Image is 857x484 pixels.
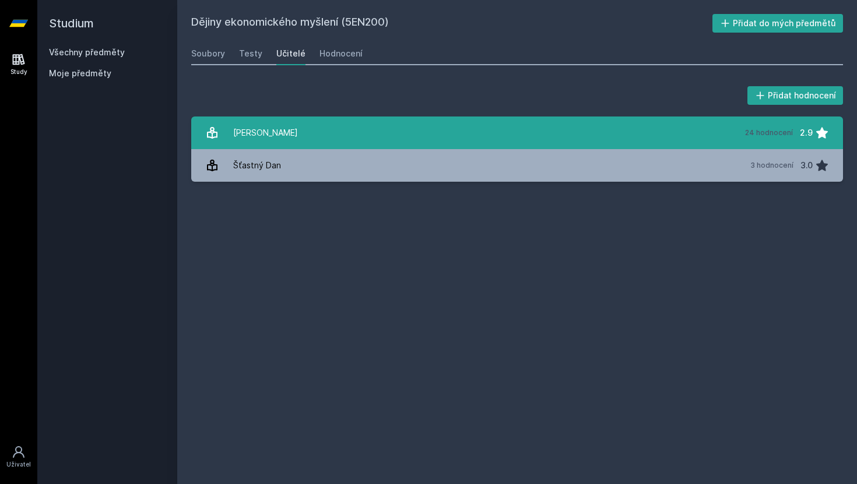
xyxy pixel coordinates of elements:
[239,48,262,59] div: Testy
[191,149,843,182] a: Šťastný Dan 3 hodnocení 3.0
[49,68,111,79] span: Moje předměty
[6,460,31,469] div: Uživatel
[239,42,262,65] a: Testy
[800,154,813,177] div: 3.0
[49,47,125,57] a: Všechny předměty
[10,68,27,76] div: Study
[747,86,844,105] button: Přidat hodnocení
[800,121,813,144] div: 2.9
[2,47,35,82] a: Study
[233,154,281,177] div: Šťastný Dan
[276,42,305,65] a: Učitelé
[233,121,298,144] div: [PERSON_NAME]
[191,48,225,59] div: Soubory
[191,116,843,149] a: [PERSON_NAME] 24 hodnocení 2.9
[319,42,363,65] a: Hodnocení
[745,128,793,137] div: 24 hodnocení
[712,14,844,33] button: Přidat do mých předmětů
[319,48,363,59] div: Hodnocení
[191,14,712,33] h2: Dějiny ekonomického myšlení (5EN200)
[191,42,225,65] a: Soubory
[276,48,305,59] div: Učitelé
[750,161,793,170] div: 3 hodnocení
[2,439,35,475] a: Uživatel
